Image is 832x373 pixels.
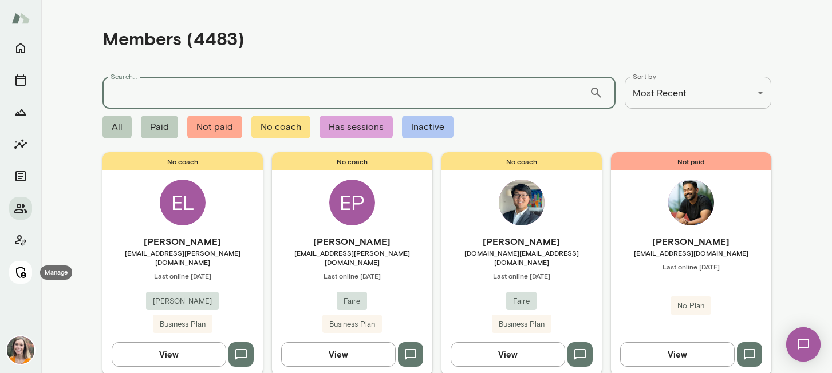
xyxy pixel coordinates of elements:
[320,116,393,138] span: Has sessions
[506,296,537,307] span: Faire
[9,133,32,156] button: Insights
[611,235,771,248] h6: [PERSON_NAME]
[272,271,432,280] span: Last online [DATE]
[329,180,375,225] div: EP
[9,37,32,59] button: Home
[102,271,263,280] span: Last online [DATE]
[112,342,226,366] button: View
[160,180,206,225] div: EL
[322,319,382,330] span: Business Plan
[272,235,432,248] h6: [PERSON_NAME]
[337,296,367,307] span: Faire
[9,261,32,284] button: Manage
[11,7,30,29] img: Mento
[102,116,132,138] span: All
[7,336,34,364] img: Carrie Kelly
[668,180,714,225] img: Nirav Amin
[620,342,735,366] button: View
[111,72,137,81] label: Search...
[492,319,551,330] span: Business Plan
[146,296,219,307] span: [PERSON_NAME]
[102,27,245,49] h4: Members (4483)
[272,248,432,267] span: [EMAIL_ADDRESS][PERSON_NAME][DOMAIN_NAME]
[141,116,178,138] span: Paid
[9,101,32,124] button: Growth Plan
[671,300,711,312] span: No Plan
[281,342,396,366] button: View
[611,152,771,170] span: Not paid
[251,116,310,138] span: No coach
[499,180,545,225] img: David Li
[402,116,454,138] span: Inactive
[9,197,32,220] button: Members
[272,152,432,170] span: No coach
[441,271,602,280] span: Last online [DATE]
[40,265,72,280] div: Manage
[153,319,212,330] span: Business Plan
[9,69,32,92] button: Sessions
[102,235,263,248] h6: [PERSON_NAME]
[441,235,602,248] h6: [PERSON_NAME]
[441,152,602,170] span: No coach
[633,72,656,81] label: Sort by
[187,116,242,138] span: Not paid
[9,229,32,252] button: Client app
[625,77,771,109] div: Most Recent
[451,342,565,366] button: View
[102,248,263,267] span: [EMAIL_ADDRESS][PERSON_NAME][DOMAIN_NAME]
[611,262,771,271] span: Last online [DATE]
[102,152,263,170] span: No coach
[9,165,32,188] button: Documents
[611,248,771,257] span: [EMAIL_ADDRESS][DOMAIN_NAME]
[441,248,602,267] span: [DOMAIN_NAME][EMAIL_ADDRESS][DOMAIN_NAME]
